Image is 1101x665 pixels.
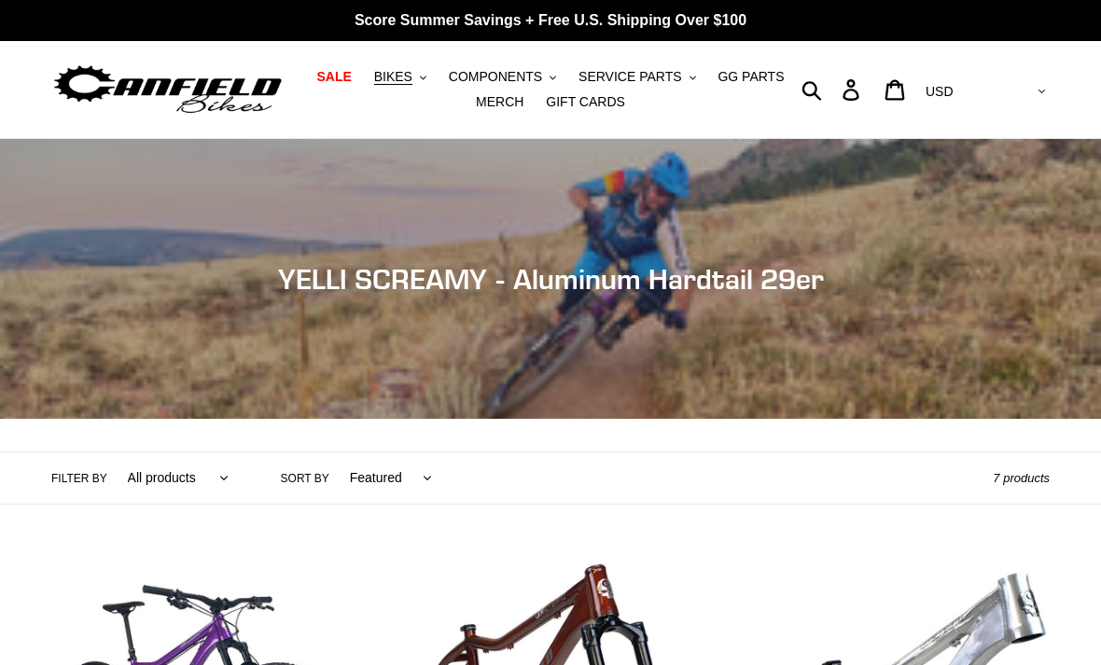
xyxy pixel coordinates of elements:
[374,69,412,85] span: BIKES
[365,64,436,90] button: BIKES
[281,470,329,487] label: Sort by
[51,61,285,119] img: Canfield Bikes
[708,64,793,90] a: GG PARTS
[51,470,107,487] label: Filter by
[449,69,542,85] span: COMPONENTS
[569,64,704,90] button: SERVICE PARTS
[546,94,625,110] span: GIFT CARDS
[307,64,360,90] a: SALE
[993,471,1050,485] span: 7 products
[316,69,351,85] span: SALE
[537,90,634,115] a: GIFT CARDS
[278,262,824,296] span: YELLI SCREAMY - Aluminum Hardtail 29er
[718,69,784,85] span: GG PARTS
[467,90,533,115] a: MERCH
[476,94,523,110] span: MERCH
[578,69,681,85] span: SERVICE PARTS
[439,64,565,90] button: COMPONENTS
